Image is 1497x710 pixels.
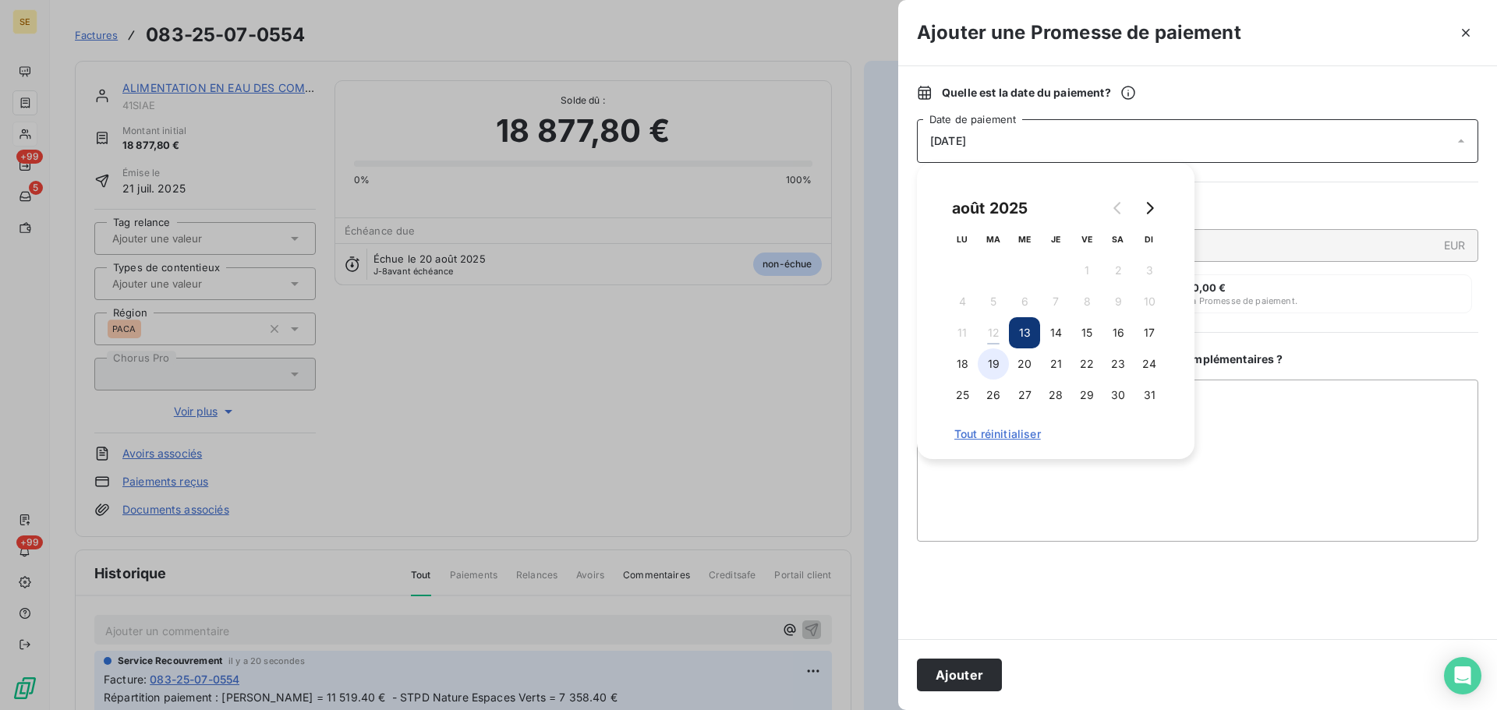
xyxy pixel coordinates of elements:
[947,286,978,317] button: 4
[1071,255,1102,286] button: 1
[947,348,978,380] button: 18
[1040,348,1071,380] button: 21
[917,659,1002,691] button: Ajouter
[978,317,1009,348] button: 12
[1071,348,1102,380] button: 22
[930,135,966,147] span: [DATE]
[1102,255,1134,286] button: 2
[917,19,1241,47] h3: Ajouter une Promesse de paiement
[1071,380,1102,411] button: 29
[1009,317,1040,348] button: 13
[1444,657,1481,694] div: Open Intercom Messenger
[1134,224,1165,255] th: dimanche
[1134,317,1165,348] button: 17
[1134,348,1165,380] button: 24
[1102,224,1134,255] th: samedi
[947,317,978,348] button: 11
[978,286,1009,317] button: 5
[1009,224,1040,255] th: mercredi
[1009,380,1040,411] button: 27
[1040,224,1071,255] th: jeudi
[1134,286,1165,317] button: 10
[942,85,1136,101] span: Quelle est la date du paiement ?
[947,196,1033,221] div: août 2025
[1102,193,1134,224] button: Go to previous month
[1040,317,1071,348] button: 14
[978,224,1009,255] th: mardi
[1134,380,1165,411] button: 31
[1071,317,1102,348] button: 15
[1071,224,1102,255] th: vendredi
[947,380,978,411] button: 25
[1134,255,1165,286] button: 3
[1040,380,1071,411] button: 28
[978,380,1009,411] button: 26
[1102,317,1134,348] button: 16
[978,348,1009,380] button: 19
[1102,348,1134,380] button: 23
[1192,281,1226,294] span: 0,00 €
[954,428,1157,440] span: Tout réinitialiser
[947,224,978,255] th: lundi
[1071,286,1102,317] button: 8
[1134,193,1165,224] button: Go to next month
[1102,286,1134,317] button: 9
[1009,286,1040,317] button: 6
[1040,286,1071,317] button: 7
[1102,380,1134,411] button: 30
[1009,348,1040,380] button: 20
